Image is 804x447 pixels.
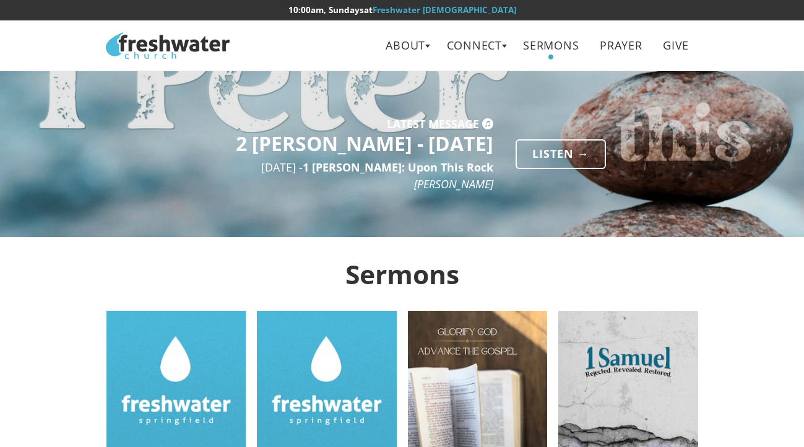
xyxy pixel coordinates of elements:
[106,159,493,193] p: [DATE] -
[387,121,479,127] h5: Latest Message
[373,4,516,15] a: Freshwater [DEMOGRAPHIC_DATA]
[654,32,698,59] a: Give
[106,132,493,154] h3: 2 [PERSON_NAME] - [DATE]
[106,32,230,59] img: Freshwater Church
[377,32,434,59] a: About
[438,32,511,59] a: Connect
[514,32,588,59] a: Sermons
[288,4,364,15] time: 10:00am, Sundays
[414,176,493,191] span: [PERSON_NAME]
[516,139,606,168] a: Listen →
[106,259,698,289] h2: Sermons
[591,32,651,59] a: Prayer
[303,160,493,175] span: 1 [PERSON_NAME]: Upon This Rock
[106,6,698,15] h6: at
